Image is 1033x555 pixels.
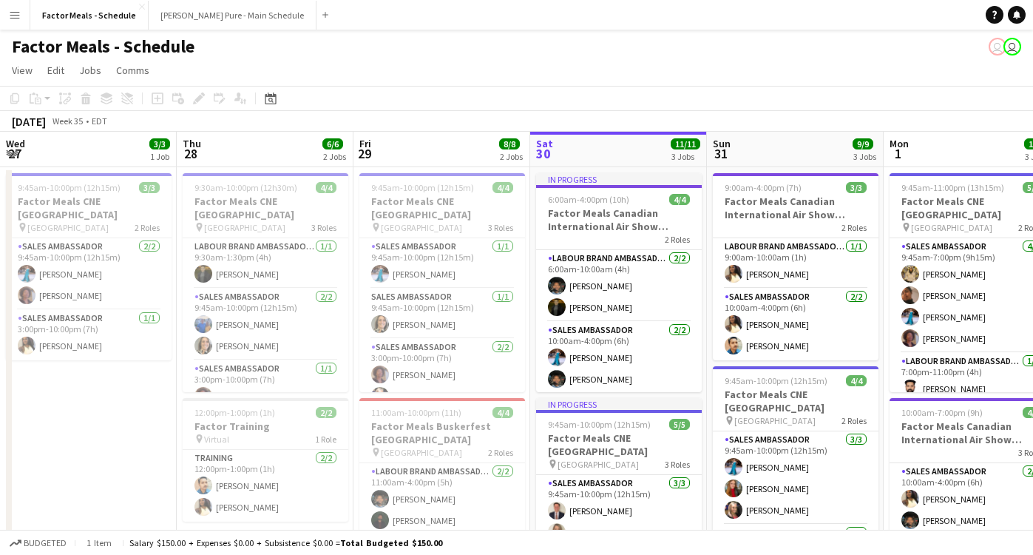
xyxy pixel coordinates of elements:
[711,145,731,162] span: 31
[204,222,285,233] span: [GEOGRAPHIC_DATA]
[41,61,70,80] a: Edit
[890,137,909,150] span: Mon
[359,289,525,339] app-card-role: Sales Ambassador1/19:45am-10:00pm (12h15m)[PERSON_NAME]
[47,64,64,77] span: Edit
[499,138,520,149] span: 8/8
[183,420,348,433] h3: Factor Training
[713,289,878,360] app-card-role: Sales Ambassador2/210:00am-4:00pm (6h)[PERSON_NAME][PERSON_NAME]
[183,173,348,392] app-job-card: 9:30am-10:00pm (12h30m)4/4Factor Meals CNE [GEOGRAPHIC_DATA] [GEOGRAPHIC_DATA]3 RolesLabour Brand...
[671,138,700,149] span: 11/11
[713,137,731,150] span: Sun
[371,182,474,193] span: 9:45am-10:00pm (12h15m)
[49,115,86,127] span: Week 35
[359,173,525,392] app-job-card: 9:45am-10:00pm (12h15m)4/4Factor Meals CNE [GEOGRAPHIC_DATA] [GEOGRAPHIC_DATA]3 RolesSales Ambass...
[24,538,67,548] span: Budgeted
[536,250,702,322] app-card-role: Labour Brand Ambassadors2/26:00am-10:00am (4h)[PERSON_NAME][PERSON_NAME]
[81,537,117,548] span: 1 item
[901,407,983,418] span: 10:00am-7:00pm (9h)
[12,114,46,129] div: [DATE]
[316,182,336,193] span: 4/4
[150,151,169,162] div: 1 Job
[725,375,827,386] span: 9:45am-10:00pm (12h15m)
[18,182,121,193] span: 9:45am-10:00pm (12h15m)
[911,222,992,233] span: [GEOGRAPHIC_DATA]
[500,151,523,162] div: 2 Jobs
[536,137,553,150] span: Sat
[1003,38,1021,55] app-user-avatar: Tifany Scifo
[381,447,462,458] span: [GEOGRAPHIC_DATA]
[183,238,348,289] app-card-role: Labour Brand Ambassadors1/19:30am-1:30pm (4h)[PERSON_NAME]
[669,419,690,430] span: 5/5
[901,182,1004,193] span: 9:45am-11:00pm (13h15m)
[4,145,25,162] span: 27
[492,407,513,418] span: 4/4
[359,420,525,446] h3: Factor Meals Buskerfest [GEOGRAPHIC_DATA]
[713,195,878,221] h3: Factor Meals Canadian International Air Show [GEOGRAPHIC_DATA]
[534,145,553,162] span: 30
[846,182,867,193] span: 3/3
[548,419,651,430] span: 9:45am-10:00pm (12h15m)
[371,407,461,418] span: 11:00am-10:00pm (11h)
[92,115,107,127] div: EDT
[6,310,172,360] app-card-role: Sales Ambassador1/13:00pm-10:00pm (7h)[PERSON_NAME]
[73,61,107,80] a: Jobs
[79,64,101,77] span: Jobs
[841,415,867,426] span: 2 Roles
[6,137,25,150] span: Wed
[665,234,690,245] span: 2 Roles
[713,238,878,289] app-card-role: Labour Brand Ambassadors1/19:00am-10:00am (1h)[PERSON_NAME]
[183,450,348,522] app-card-role: Training2/212:00pm-1:00pm (1h)[PERSON_NAME][PERSON_NAME]
[841,222,867,233] span: 2 Roles
[6,238,172,310] app-card-role: Sales Ambassador2/29:45am-10:00pm (12h15m)[PERSON_NAME][PERSON_NAME]
[183,360,348,411] app-card-role: Sales Ambassador1/13:00pm-10:00pm (7h)[PERSON_NAME]
[149,138,170,149] span: 3/3
[989,38,1006,55] app-user-avatar: Tifany Scifo
[359,339,525,411] app-card-role: Sales Ambassador2/23:00pm-10:00pm (7h)[PERSON_NAME][PERSON_NAME]
[548,194,629,205] span: 6:00am-4:00pm (10h)
[887,145,909,162] span: 1
[194,407,275,418] span: 12:00pm-1:00pm (1h)
[340,537,442,548] span: Total Budgeted $150.00
[183,398,348,522] app-job-card: 12:00pm-1:00pm (1h)2/2Factor Training Virtual1 RoleTraining2/212:00pm-1:00pm (1h)[PERSON_NAME][PE...
[671,151,700,162] div: 3 Jobs
[183,137,201,150] span: Thu
[7,535,69,551] button: Budgeted
[322,138,343,149] span: 6/6
[12,64,33,77] span: View
[194,182,297,193] span: 9:30am-10:00pm (12h30m)
[129,537,442,548] div: Salary $150.00 + Expenses $0.00 + Subsistence $0.00 =
[180,145,201,162] span: 28
[665,459,690,470] span: 3 Roles
[30,1,149,30] button: Factor Meals - Schedule
[713,173,878,360] app-job-card: 9:00am-4:00pm (7h)3/3Factor Meals Canadian International Air Show [GEOGRAPHIC_DATA]2 RolesLabour ...
[734,415,816,426] span: [GEOGRAPHIC_DATA]
[713,431,878,525] app-card-role: Sales Ambassador3/39:45am-10:00pm (12h15m)[PERSON_NAME][PERSON_NAME][PERSON_NAME]
[6,61,38,80] a: View
[315,434,336,445] span: 1 Role
[536,431,702,458] h3: Factor Meals CNE [GEOGRAPHIC_DATA]
[6,173,172,360] app-job-card: 9:45am-10:00pm (12h15m)3/3Factor Meals CNE [GEOGRAPHIC_DATA] [GEOGRAPHIC_DATA]2 RolesSales Ambass...
[316,407,336,418] span: 2/2
[488,222,513,233] span: 3 Roles
[381,222,462,233] span: [GEOGRAPHIC_DATA]
[359,195,525,221] h3: Factor Meals CNE [GEOGRAPHIC_DATA]
[183,195,348,221] h3: Factor Meals CNE [GEOGRAPHIC_DATA]
[12,36,194,58] h1: Factor Meals - Schedule
[110,61,155,80] a: Comms
[536,173,702,392] app-job-card: In progress6:00am-4:00pm (10h)4/4Factor Meals Canadian International Air Show [GEOGRAPHIC_DATA]2 ...
[359,238,525,289] app-card-role: Sales Ambassador1/19:45am-10:00pm (12h15m)[PERSON_NAME]
[204,434,229,445] span: Virtual
[359,463,525,535] app-card-role: Labour Brand Ambassadors2/211:00am-4:00pm (5h)[PERSON_NAME][PERSON_NAME]
[139,182,160,193] span: 3/3
[536,322,702,394] app-card-role: Sales Ambassador2/210:00am-4:00pm (6h)[PERSON_NAME][PERSON_NAME]
[183,289,348,360] app-card-role: Sales Ambassador2/29:45am-10:00pm (12h15m)[PERSON_NAME][PERSON_NAME]
[135,222,160,233] span: 2 Roles
[558,459,639,470] span: [GEOGRAPHIC_DATA]
[846,375,867,386] span: 4/4
[311,222,336,233] span: 3 Roles
[713,388,878,414] h3: Factor Meals CNE [GEOGRAPHIC_DATA]
[536,206,702,233] h3: Factor Meals Canadian International Air Show [GEOGRAPHIC_DATA]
